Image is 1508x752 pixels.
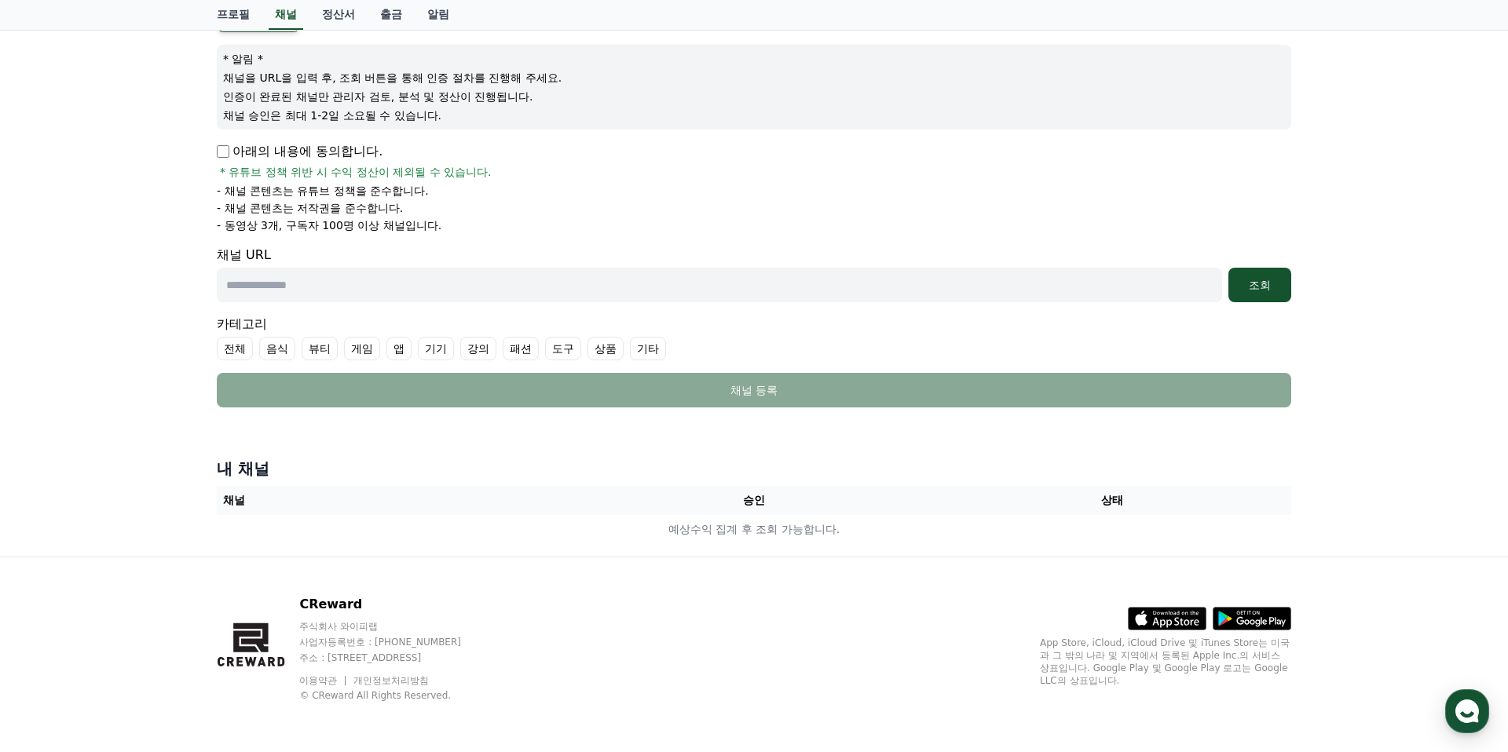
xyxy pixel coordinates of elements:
label: 패션 [503,337,539,360]
p: - 동영상 3개, 구독자 100명 이상 채널입니다. [217,217,441,233]
p: 채널 승인은 최대 1-2일 소요될 수 있습니다. [223,108,1285,123]
span: 홈 [49,521,59,534]
a: 이용약관 [299,675,349,686]
label: 음식 [259,337,295,360]
div: 채널 URL [217,246,1291,302]
p: App Store, iCloud, iCloud Drive 및 iTunes Store는 미국과 그 밖의 나라 및 지역에서 등록된 Apple Inc.의 서비스 상표입니다. Goo... [1040,637,1291,687]
label: 기타 [630,337,666,360]
p: 아래의 내용에 동의합니다. [217,142,382,161]
th: 채널 [217,486,575,515]
p: 주식회사 와이피랩 [299,620,491,633]
p: 채널을 URL을 입력 후, 조회 버튼을 통해 인증 절차를 진행해 주세요. [223,70,1285,86]
p: 인증이 완료된 채널만 관리자 검토, 분석 및 정산이 진행됩니다. [223,89,1285,104]
span: * 유튜브 정책 위반 시 수익 정산이 제외될 수 있습니다. [220,164,492,180]
h4: 내 채널 [217,458,1291,480]
p: - 채널 콘텐츠는 저작권을 준수합니다. [217,200,403,216]
p: 주소 : [STREET_ADDRESS] [299,652,491,664]
label: 전체 [217,337,253,360]
label: 기기 [418,337,454,360]
p: © CReward All Rights Reserved. [299,689,491,702]
label: 강의 [460,337,496,360]
label: 앱 [386,337,412,360]
p: 사업자등록번호 : [PHONE_NUMBER] [299,636,491,648]
a: 설정 [203,498,302,537]
td: 예상수익 집계 후 조회 가능합니다. [217,515,1291,544]
th: 승인 [575,486,933,515]
th: 상태 [933,486,1291,515]
label: 도구 [545,337,581,360]
a: 개인정보처리방침 [353,675,429,686]
div: 조회 [1235,277,1285,293]
a: 대화 [104,498,203,537]
label: 게임 [344,337,380,360]
a: 홈 [5,498,104,537]
span: 대화 [144,522,163,535]
p: - 채널 콘텐츠는 유튜브 정책을 준수합니다. [217,183,429,199]
span: 설정 [243,521,262,534]
button: 조회 [1228,268,1291,302]
label: 상품 [587,337,624,360]
div: 카테고리 [217,315,1291,360]
p: CReward [299,595,491,614]
button: 채널 등록 [217,373,1291,407]
label: 뷰티 [302,337,338,360]
div: 채널 등록 [248,382,1260,398]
